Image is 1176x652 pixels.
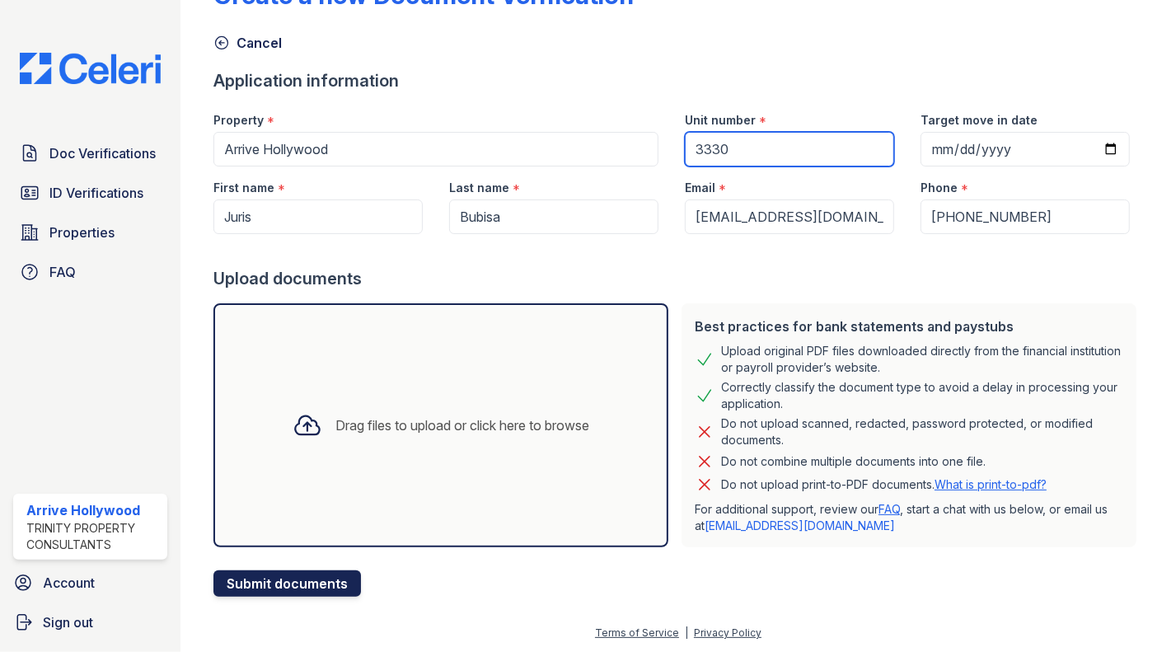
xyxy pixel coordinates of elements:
[685,626,688,639] div: |
[721,379,1123,412] div: Correctly classify the document type to avoid a delay in processing your application.
[213,112,264,129] label: Property
[7,566,174,599] a: Account
[721,476,1047,493] p: Do not upload print-to-PDF documents.
[213,267,1143,290] div: Upload documents
[213,180,274,196] label: First name
[721,452,986,471] div: Do not combine multiple documents into one file.
[26,500,161,520] div: Arrive Hollywood
[695,317,1123,336] div: Best practices for bank statements and paystubs
[13,256,167,288] a: FAQ
[13,216,167,249] a: Properties
[705,518,895,532] a: [EMAIL_ADDRESS][DOMAIN_NAME]
[43,612,93,632] span: Sign out
[213,570,361,597] button: Submit documents
[695,501,1123,534] p: For additional support, review our , start a chat with us below, or email us at
[721,343,1123,376] div: Upload original PDF files downloaded directly from the financial institution or payroll provider’...
[7,606,174,639] a: Sign out
[49,183,143,203] span: ID Verifications
[878,502,900,516] a: FAQ
[685,112,756,129] label: Unit number
[7,53,174,84] img: CE_Logo_Blue-a8612792a0a2168367f1c8372b55b34899dd931a85d93a1a3d3e32e68fde9ad4.png
[13,137,167,170] a: Doc Verifications
[694,626,761,639] a: Privacy Policy
[921,180,958,196] label: Phone
[595,626,679,639] a: Terms of Service
[935,477,1047,491] a: What is print-to-pdf?
[921,112,1038,129] label: Target move in date
[213,33,282,53] a: Cancel
[449,180,509,196] label: Last name
[213,69,1143,92] div: Application information
[721,415,1123,448] div: Do not upload scanned, redacted, password protected, or modified documents.
[13,176,167,209] a: ID Verifications
[49,143,156,163] span: Doc Verifications
[43,573,95,593] span: Account
[49,223,115,242] span: Properties
[335,415,589,435] div: Drag files to upload or click here to browse
[26,520,161,553] div: Trinity Property Consultants
[685,180,715,196] label: Email
[49,262,76,282] span: FAQ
